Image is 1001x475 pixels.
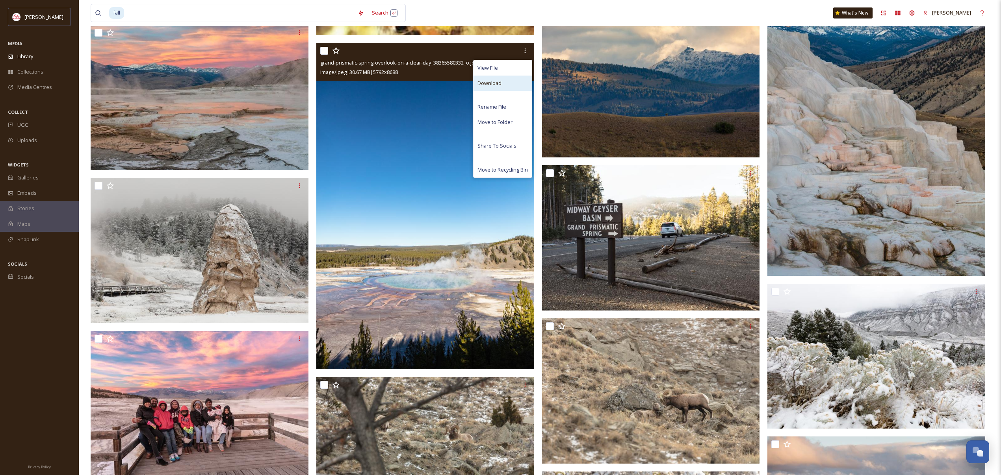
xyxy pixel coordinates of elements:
span: fall [109,7,124,18]
span: SnapLink [17,236,39,243]
span: Privacy Policy [28,464,51,469]
span: Media Centres [17,83,52,91]
img: bighorn-ram-and-ewe-during-the-rut-in-gardner-canyon_38442450875_o.jpg [542,318,760,464]
span: Download [477,79,501,87]
span: Library [17,53,33,60]
span: [PERSON_NAME] [932,9,971,16]
span: Embeds [17,189,37,197]
a: [PERSON_NAME] [919,5,975,20]
span: Socials [17,273,34,281]
span: Move to Recycling Bin [477,166,528,174]
span: Share To Socials [477,142,516,150]
img: liberty-cap-after-the-first-snow-of-the-fall-season_48943710152_o.jpg [91,178,308,323]
span: grand-prismatic-spring-overlook-on-a-clear-day_38365580332_o.jpg [320,59,477,66]
img: sunset-over-travertine-pools-near-canary-springs_51699365777_o.jpg [91,25,308,170]
span: SOCIALS [8,261,27,267]
span: Rename File [477,103,506,111]
span: image/jpeg | 30.67 MB | 5792 x 8688 [320,68,398,76]
span: WIDGETS [8,162,29,168]
span: Move to Folder [477,118,513,126]
img: fresh-snow-on-monitor-peak-near-mammoth-hot-springs_48721751353_o.jpg [542,13,760,158]
img: midway-geyser-basin-sign_24426051818_o.jpg [542,165,760,311]
button: Open Chat [966,440,989,463]
a: Privacy Policy [28,462,51,471]
span: View File [477,64,498,72]
span: Collections [17,68,43,76]
span: COLLECT [8,109,28,115]
span: Galleries [17,174,39,181]
span: Uploads [17,137,37,144]
span: Stories [17,205,34,212]
span: MEDIA [8,41,22,46]
img: images%20(1).png [13,13,20,21]
img: first-snow-of-the-fallseason-in-mammoth_48943518256_o.jpg [767,283,985,429]
div: Search [368,5,401,20]
img: grand-prismatic-spring-overlook-on-a-clear-day_38365580332_o.jpg [316,43,534,370]
a: What's New [833,7,873,18]
span: UGC [17,121,28,129]
span: Maps [17,220,30,228]
span: [PERSON_NAME] [24,13,63,20]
